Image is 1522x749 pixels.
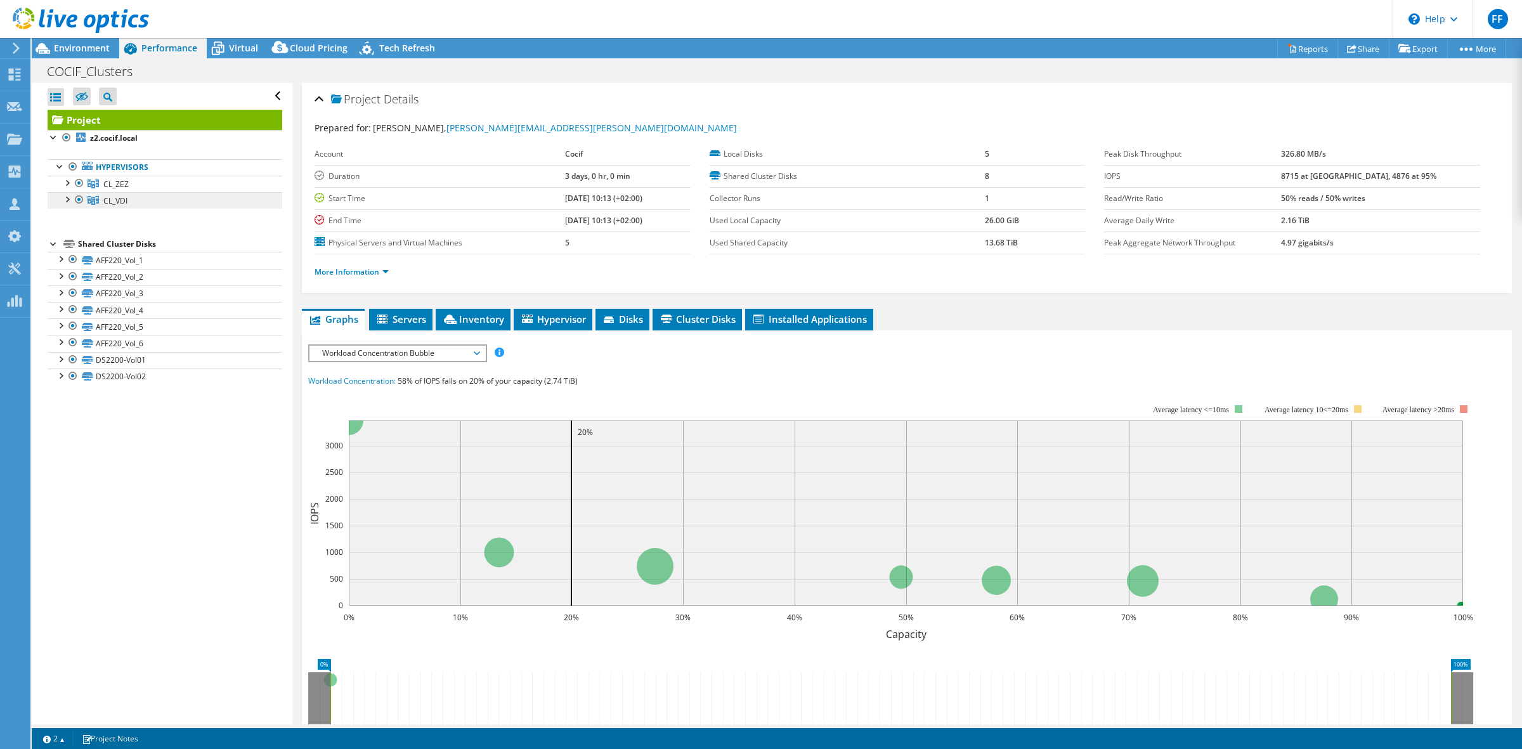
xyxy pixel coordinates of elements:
a: AFF220_Vol_5 [48,318,282,335]
b: 1 [985,193,989,204]
span: CL_ZEZ [103,179,129,190]
text: 20% [564,612,579,623]
span: Cloud Pricing [290,42,348,54]
tspan: Average latency 10<=20ms [1265,405,1348,414]
a: [PERSON_NAME][EMAIL_ADDRESS][PERSON_NAME][DOMAIN_NAME] [446,122,737,134]
a: Hypervisors [48,159,282,176]
span: Environment [54,42,110,54]
b: 5 [985,148,989,159]
text: Capacity [886,627,927,641]
text: 30% [675,612,691,623]
b: 3 days, 0 hr, 0 min [565,171,630,181]
span: Tech Refresh [379,42,435,54]
a: Share [1337,39,1389,58]
a: AFF220_Vol_4 [48,302,282,318]
label: Read/Write Ratio [1104,192,1280,205]
a: 2 [34,731,74,746]
a: AFF220_Vol_1 [48,252,282,268]
span: Disks [602,313,643,325]
svg: \n [1408,13,1420,25]
label: Collector Runs [710,192,985,205]
label: Used Local Capacity [710,214,985,227]
b: 4.97 gigabits/s [1281,237,1334,248]
a: Export [1389,39,1448,58]
label: End Time [315,214,564,227]
span: Details [384,91,419,107]
b: 26.00 GiB [985,215,1019,226]
text: 100% [1454,612,1473,623]
span: Workload Concentration: [308,375,396,386]
label: Start Time [315,192,564,205]
a: More [1447,39,1506,58]
b: 13.68 TiB [985,237,1018,248]
a: AFF220_Vol_3 [48,285,282,302]
span: Inventory [442,313,504,325]
text: 0 [339,600,343,611]
label: Peak Aggregate Network Throughput [1104,237,1280,249]
b: [DATE] 10:13 (+02:00) [565,193,642,204]
span: Servers [375,313,426,325]
text: IOPS [308,502,322,524]
b: 50% reads / 50% writes [1281,193,1365,204]
span: Performance [141,42,197,54]
text: 40% [787,612,802,623]
text: 0% [344,612,354,623]
text: 60% [1010,612,1025,623]
a: AFF220_Vol_6 [48,335,282,351]
text: 500 [330,573,343,584]
div: Shared Cluster Disks [78,237,282,252]
label: Local Disks [710,148,985,160]
text: 10% [453,612,468,623]
b: 2.16 TiB [1281,215,1310,226]
a: DS2200-Vol02 [48,368,282,385]
span: Workload Concentration Bubble [316,346,479,361]
text: 2500 [325,467,343,478]
b: z2.cocif.local [90,133,138,143]
text: 70% [1121,612,1136,623]
text: 90% [1344,612,1359,623]
b: 8715 at [GEOGRAPHIC_DATA], 4876 at 95% [1281,171,1436,181]
a: z2.cocif.local [48,130,282,147]
span: Project [331,93,380,106]
b: 8 [985,171,989,181]
text: 1000 [325,547,343,557]
text: 1500 [325,520,343,531]
b: Cocif [565,148,583,159]
b: 326.80 MB/s [1281,148,1326,159]
span: [PERSON_NAME], [373,122,737,134]
h1: COCIF_Clusters [41,65,152,79]
label: Prepared for: [315,122,371,134]
b: 5 [565,237,569,248]
text: 80% [1233,612,1248,623]
label: Shared Cluster Disks [710,170,985,183]
span: 58% of IOPS falls on 20% of your capacity (2.74 TiB) [398,375,578,386]
tspan: Average latency <=10ms [1153,405,1229,414]
label: Peak Disk Throughput [1104,148,1280,160]
label: Used Shared Capacity [710,237,985,249]
text: 20% [578,427,593,438]
text: Average latency >20ms [1382,405,1454,414]
a: Reports [1277,39,1338,58]
a: DS2200-Vol01 [48,352,282,368]
span: FF [1488,9,1508,29]
text: 2000 [325,493,343,504]
a: AFF220_Vol_2 [48,269,282,285]
label: IOPS [1104,170,1280,183]
text: 3000 [325,440,343,451]
span: Graphs [308,313,358,325]
span: Installed Applications [751,313,867,325]
label: Average Daily Write [1104,214,1280,227]
span: Hypervisor [520,313,586,325]
label: Account [315,148,564,160]
span: CL_VDI [103,195,127,206]
a: More Information [315,266,389,277]
span: Virtual [229,42,258,54]
span: Cluster Disks [659,313,736,325]
b: [DATE] 10:13 (+02:00) [565,215,642,226]
a: Project [48,110,282,130]
label: Physical Servers and Virtual Machines [315,237,564,249]
a: CL_VDI [48,192,282,209]
label: Duration [315,170,564,183]
a: CL_ZEZ [48,176,282,192]
text: 50% [899,612,914,623]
